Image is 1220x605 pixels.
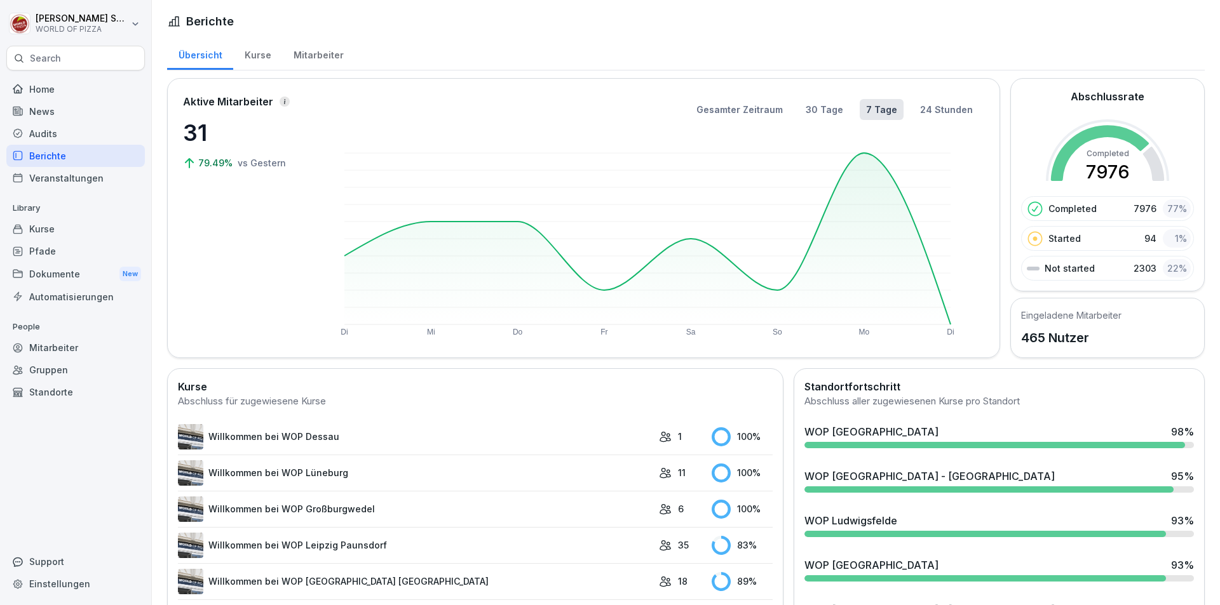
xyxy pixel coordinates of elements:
a: Einstellungen [6,573,145,595]
div: 93 % [1171,513,1194,528]
div: 89 % [712,572,773,591]
p: Aktive Mitarbeiter [183,94,273,109]
div: 98 % [1171,424,1194,439]
p: WORLD OF PIZZA [36,25,128,34]
img: ax2nnx46jihk0u0mqtqfo3fl.png [178,533,203,558]
p: 11 [678,466,686,479]
p: 79.49% [198,156,235,170]
text: Do [513,328,523,336]
p: 31 [183,116,310,150]
h1: Berichte [186,13,234,30]
p: People [6,317,145,337]
div: Support [6,550,145,573]
a: Willkommen bei WOP Großburgwedel [178,496,653,522]
a: Mitarbeiter [282,37,355,70]
a: WOP [GEOGRAPHIC_DATA] - [GEOGRAPHIC_DATA]95% [799,463,1199,498]
h2: Standortfortschritt [804,379,1194,394]
p: [PERSON_NAME] Seraphim [36,13,128,24]
div: 77 % [1163,199,1191,218]
p: 465 Nutzer [1021,328,1122,347]
p: Started [1048,232,1081,245]
div: 100 % [712,463,773,482]
a: WOP Ludwigsfelde93% [799,508,1199,542]
a: Automatisierungen [6,286,145,308]
div: Dokumente [6,262,145,286]
div: Abschluss für zugewiesene Kurse [178,394,773,409]
a: Willkommen bei WOP [GEOGRAPHIC_DATA] [GEOGRAPHIC_DATA] [178,569,653,594]
a: Standorte [6,381,145,403]
p: 1 [678,430,682,443]
a: Audits [6,123,145,145]
a: News [6,100,145,123]
button: 24 Stunden [914,99,979,120]
div: 100 % [712,427,773,446]
a: Willkommen bei WOP Lüneburg [178,460,653,486]
h2: Kurse [178,379,773,394]
div: WOP Ludwigsfelde [804,513,897,528]
a: DokumenteNew [6,262,145,286]
p: Search [30,52,61,65]
h2: Abschlussrate [1071,89,1144,104]
a: Kurse [6,218,145,240]
p: Completed [1048,202,1097,215]
a: Mitarbeiter [6,336,145,359]
a: Willkommen bei WOP Dessau [178,424,653,449]
img: ax2nnx46jihk0u0mqtqfo3fl.png [178,424,203,449]
p: vs Gestern [238,156,286,170]
p: 7976 [1134,202,1156,215]
p: Not started [1045,262,1095,275]
div: Veranstaltungen [6,167,145,189]
button: 30 Tage [799,99,850,120]
text: Sa [686,328,696,336]
a: Kurse [233,37,282,70]
div: Abschluss aller zugewiesenen Kurse pro Standort [804,394,1194,409]
text: Mo [858,328,869,336]
div: 1 % [1163,229,1191,248]
a: Übersicht [167,37,233,70]
text: Fr [600,328,607,336]
a: Home [6,78,145,100]
div: WOP [GEOGRAPHIC_DATA] [804,557,939,573]
p: 6 [678,502,684,515]
p: 94 [1144,232,1156,245]
a: Gruppen [6,359,145,381]
text: Di [341,328,348,336]
div: 93 % [1171,557,1194,573]
div: WOP [GEOGRAPHIC_DATA] [804,424,939,439]
a: WOP [GEOGRAPHIC_DATA]93% [799,552,1199,587]
a: Willkommen bei WOP Leipzig Paunsdorf [178,533,653,558]
div: 22 % [1163,259,1191,277]
a: Berichte [6,145,145,167]
div: New [119,267,141,281]
img: ax2nnx46jihk0u0mqtqfo3fl.png [178,496,203,522]
div: 100 % [712,500,773,519]
img: hr6578poly0tergy2tevt5nu.png [178,569,203,594]
p: 35 [678,538,689,552]
a: WOP [GEOGRAPHIC_DATA]98% [799,419,1199,453]
p: 2303 [1134,262,1156,275]
a: Pfade [6,240,145,262]
div: 95 % [1171,469,1194,484]
button: Gesamter Zeitraum [690,99,789,120]
div: 83 % [712,536,773,555]
div: WOP [GEOGRAPHIC_DATA] - [GEOGRAPHIC_DATA] [804,469,1055,484]
text: So [773,328,782,336]
p: Library [6,198,145,218]
button: 7 Tage [860,99,904,120]
text: Di [947,328,954,336]
text: Mi [427,328,435,336]
h5: Eingeladene Mitarbeiter [1021,309,1122,322]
